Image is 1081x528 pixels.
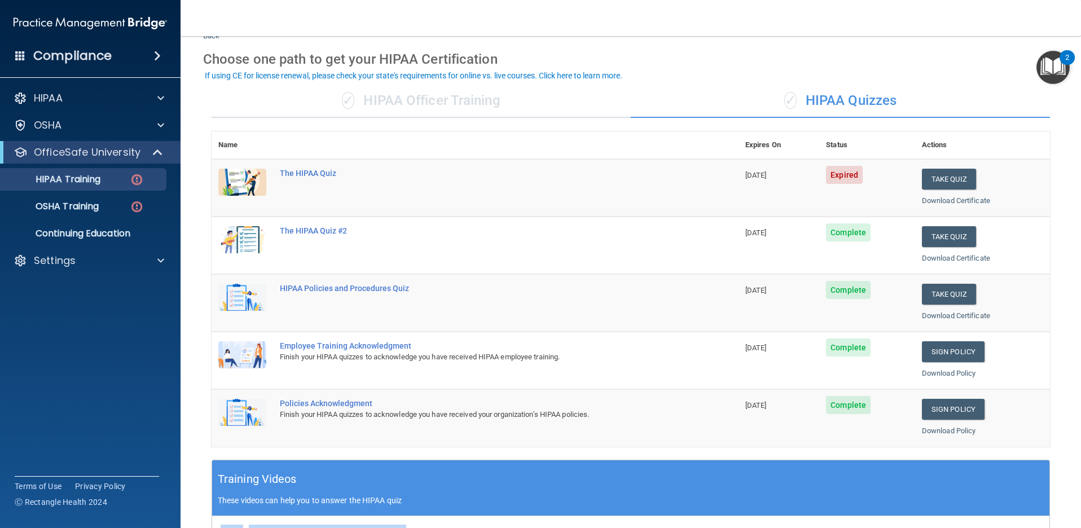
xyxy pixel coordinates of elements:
button: Take Quiz [922,226,976,247]
a: Back [203,18,219,40]
button: Open Resource Center, 2 new notifications [1036,51,1070,84]
div: Choose one path to get your HIPAA Certification [203,43,1058,76]
th: Actions [915,131,1050,159]
h5: Training Videos [218,469,297,489]
span: [DATE] [745,286,767,294]
div: HIPAA Quizzes [631,84,1050,118]
span: Ⓒ Rectangle Health 2024 [15,496,107,508]
a: OfficeSafe University [14,146,164,159]
span: Complete [826,281,871,299]
span: Complete [826,396,871,414]
div: Employee Training Acknowledgment [280,341,682,350]
a: Download Certificate [922,311,990,320]
span: Complete [826,338,871,357]
div: HIPAA Officer Training [212,84,631,118]
a: HIPAA [14,91,164,105]
p: OSHA [34,118,62,132]
img: danger-circle.6113f641.png [130,200,144,214]
div: The HIPAA Quiz #2 [280,226,682,235]
button: Take Quiz [922,169,976,190]
a: Download Policy [922,426,976,435]
span: Complete [826,223,871,241]
div: If using CE for license renewal, please check your state's requirements for online vs. live cours... [205,72,622,80]
a: Download Certificate [922,254,990,262]
p: HIPAA [34,91,63,105]
span: Expired [826,166,863,184]
a: Settings [14,254,164,267]
a: Sign Policy [922,341,985,362]
span: [DATE] [745,344,767,352]
div: 2 [1065,58,1069,72]
div: Finish your HIPAA quizzes to acknowledge you have received HIPAA employee training. [280,350,682,364]
th: Status [819,131,915,159]
a: Download Policy [922,369,976,377]
div: HIPAA Policies and Procedures Quiz [280,284,682,293]
a: Terms of Use [15,481,61,492]
p: HIPAA Training [7,174,100,185]
span: [DATE] [745,228,767,237]
div: Policies Acknowledgment [280,399,682,408]
p: These videos can help you to answer the HIPAA quiz [218,496,1044,505]
a: OSHA [14,118,164,132]
p: OfficeSafe University [34,146,140,159]
span: ✓ [784,92,797,109]
p: OSHA Training [7,201,99,212]
h4: Compliance [33,48,112,64]
a: Privacy Policy [75,481,126,492]
a: Download Certificate [922,196,990,205]
button: If using CE for license renewal, please check your state's requirements for online vs. live cours... [203,70,624,81]
p: Continuing Education [7,228,161,239]
th: Name [212,131,273,159]
a: Sign Policy [922,399,985,420]
p: Settings [34,254,76,267]
img: PMB logo [14,12,167,34]
span: [DATE] [745,401,767,410]
span: [DATE] [745,171,767,179]
button: Take Quiz [922,284,976,305]
img: danger-circle.6113f641.png [130,173,144,187]
th: Expires On [739,131,820,159]
span: ✓ [342,92,354,109]
div: The HIPAA Quiz [280,169,682,178]
iframe: Drift Widget Chat Controller [886,448,1067,493]
div: Finish your HIPAA quizzes to acknowledge you have received your organization’s HIPAA policies. [280,408,682,421]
